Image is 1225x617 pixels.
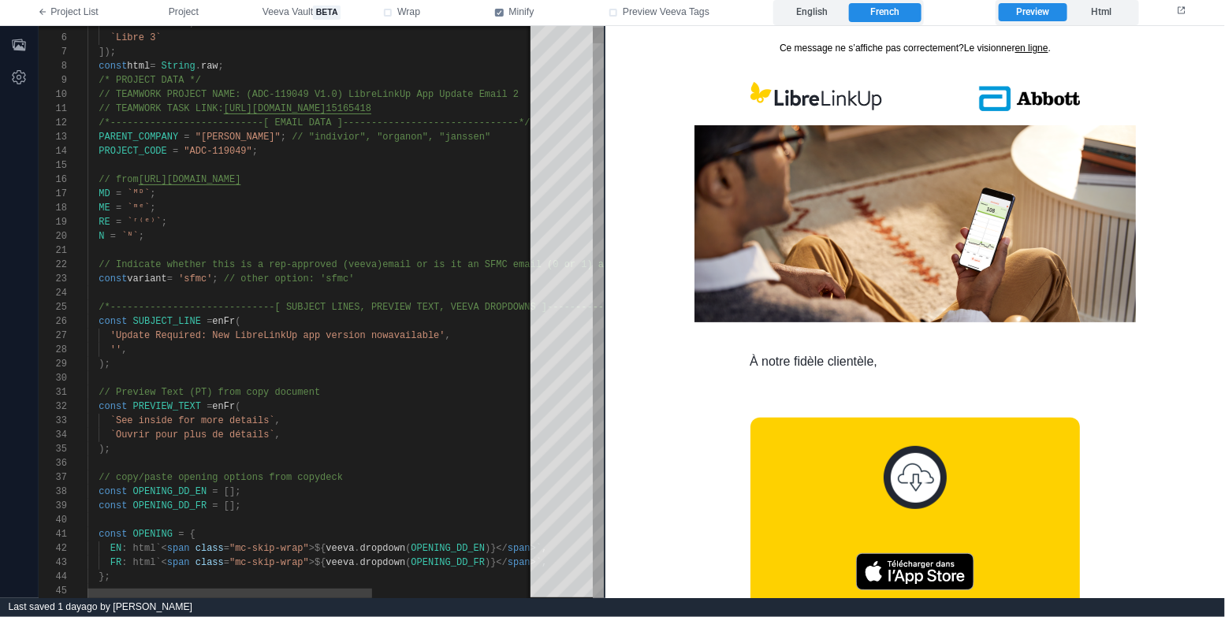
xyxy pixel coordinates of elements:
span: const [99,500,127,511]
div: 17 [39,187,67,201]
span: // Preview Text (PT) from copy document [99,387,320,398]
span: : [121,557,127,568]
div: 7 [39,45,67,59]
span: // copy/paste opening options from copydeck [99,472,343,483]
span: = [212,486,218,497]
span: 'sfmc' [178,273,212,284]
div: 16 [39,173,67,187]
span: [URL][DOMAIN_NAME] [224,103,326,114]
span: = [207,401,212,412]
div: 8 [39,59,67,73]
span: ; [281,132,286,143]
div: 15 [39,158,67,173]
span: const [99,486,127,497]
span: , [275,415,281,426]
iframe: preview [605,26,1225,598]
span: raw [201,61,218,72]
div: 21 [39,243,67,258]
span: >${ [309,557,326,568]
span: FR [110,557,121,568]
span: ; [150,203,155,214]
div: 38 [39,485,67,499]
span: ME [99,203,110,214]
span: >${ [309,543,326,554]
span: const [99,316,127,327]
span: , [275,429,281,440]
span: ; [139,231,144,242]
div: 37 [39,470,67,485]
div: 30 [39,371,67,385]
span: "[PERSON_NAME]" [195,132,281,143]
span: "mc-skip-wrap" [229,557,309,568]
span: const [99,401,127,412]
span: ); [99,444,110,455]
span: 'Update Required: New LibreLinkUp app version now [110,330,389,341]
span: = [167,273,173,284]
label: Preview [999,3,1067,22]
span: []; [224,486,241,497]
span: EVIEW TEXT, VEEVA DROPDOWNS ]--------------------- [382,302,666,313]
span: , [121,344,127,355]
span: enFr [212,401,235,412]
span: 15165418 [326,103,371,114]
div: 9 [39,73,67,87]
span: dropdown [360,557,406,568]
span: ; [218,61,224,72]
div: 11 [39,102,67,116]
span: /*---------------------------[ EMAIL DATA ]------- [99,117,382,128]
span: "mc-skip-wrap" [229,543,309,554]
span: = [224,557,229,568]
div: 28 [39,343,67,357]
span: : [121,543,127,554]
span: ); [99,359,110,370]
div: 34 [39,428,67,442]
div: 36 [39,456,67,470]
span: `ᴺ` [121,231,139,242]
div: 39 [39,499,67,513]
span: `ᴹᴰ` [127,188,150,199]
div: 13 [39,130,67,144]
div: 32 [39,400,67,414]
span: EN [110,543,121,554]
span: ]); [99,46,116,58]
span: ( [405,557,411,568]
span: span [167,557,190,568]
span: ( [235,401,240,412]
span: ; [150,188,155,199]
span: html [127,61,150,72]
span: Preview Veeva Tags [623,6,709,20]
span: /* PROJECT DATA */ [99,75,201,86]
span: ( [235,316,240,327]
span: . [355,543,360,554]
span: // other option: 'sfmc' [224,273,355,284]
span: // TEAMWORK TASK LINK: [99,103,223,114]
span: class [195,557,224,568]
span: span [508,543,531,554]
span: = [116,203,121,214]
label: English [776,3,848,22]
div: 23 [39,272,67,286]
label: French [849,3,921,22]
div: 14 [39,144,67,158]
span: PREVIEW_TEXT [133,401,201,412]
span: veeva [326,557,355,568]
span: String [162,61,195,72]
div: 10 [39,87,67,102]
div: 27 [39,329,67,343]
span: email or is it an SFMC email (0 or 1) as the inde [382,259,661,270]
div: 35 [39,442,67,456]
label: Html [1067,3,1135,22]
div: 25 [39,300,67,314]
span: enFr [212,316,235,327]
span: ------------------------*/ [382,117,530,128]
span: '' [110,344,121,355]
span: beta [313,6,341,20]
span: = [224,543,229,554]
div: 44 [39,570,67,584]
